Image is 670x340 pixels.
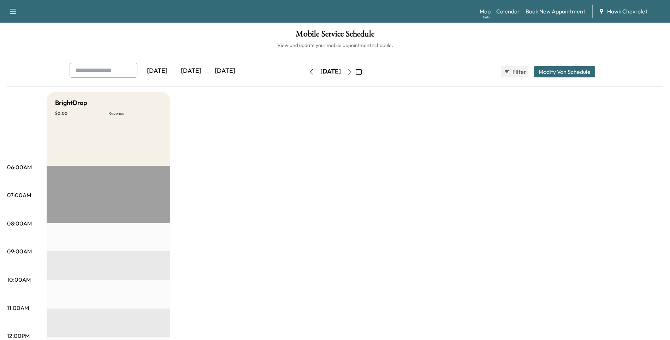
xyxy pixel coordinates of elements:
img: Curbee Logo [318,6,352,16]
div: [DATE] [174,63,208,79]
div: Beta [483,14,491,20]
div: [DATE] [208,63,242,79]
div: [DATE] [140,63,174,79]
p: 09:00AM [7,247,32,256]
h5: BrightDrop [55,98,87,108]
div: [DATE] [320,67,341,76]
button: Filter [501,66,528,77]
h1: Mobile Service Schedule [7,30,663,42]
p: 07:00AM [7,191,31,199]
a: Book New Appointment [526,7,585,16]
a: Calendar [496,7,520,16]
a: MapBeta [480,7,491,16]
p: 10:00AM [7,275,31,284]
p: 12:00PM [7,332,30,340]
p: 11:00AM [7,304,29,312]
span: Hawk Chevrolet [607,7,647,16]
p: $ 0.00 [55,111,108,116]
h6: View and update your mobile appointment schedule. [7,42,663,49]
span: Filter [512,68,525,76]
p: Revenue [108,111,162,116]
p: 08:00AM [7,219,32,228]
button: Modify Van Schedule [534,66,595,77]
p: 06:00AM [7,163,32,171]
